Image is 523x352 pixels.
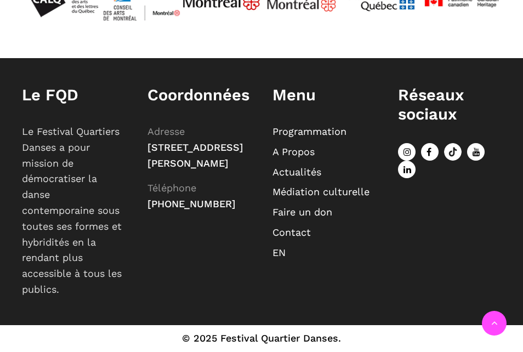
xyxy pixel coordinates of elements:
a: A Propos [272,146,315,157]
span: [PHONE_NUMBER] [147,198,236,209]
div: © 2025 Festival Quartier Danses. [11,331,512,347]
a: Faire un don [272,206,332,218]
span: Adresse [147,126,185,137]
h1: Réseaux sociaux [398,86,502,124]
a: Médiation culturelle [272,186,369,197]
h1: Coordonnées [147,86,251,105]
a: EN [272,247,286,258]
h1: Le FQD [22,86,126,105]
span: Téléphone [147,182,196,194]
span: [STREET_ADDRESS][PERSON_NAME] [147,141,243,169]
h1: Menu [272,86,376,105]
a: Contact [272,226,311,238]
a: Programmation [272,126,346,137]
p: Le Festival Quartiers Danses a pour mission de démocratiser la danse contemporaine sous toutes se... [22,124,126,298]
a: Actualités [272,166,321,178]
